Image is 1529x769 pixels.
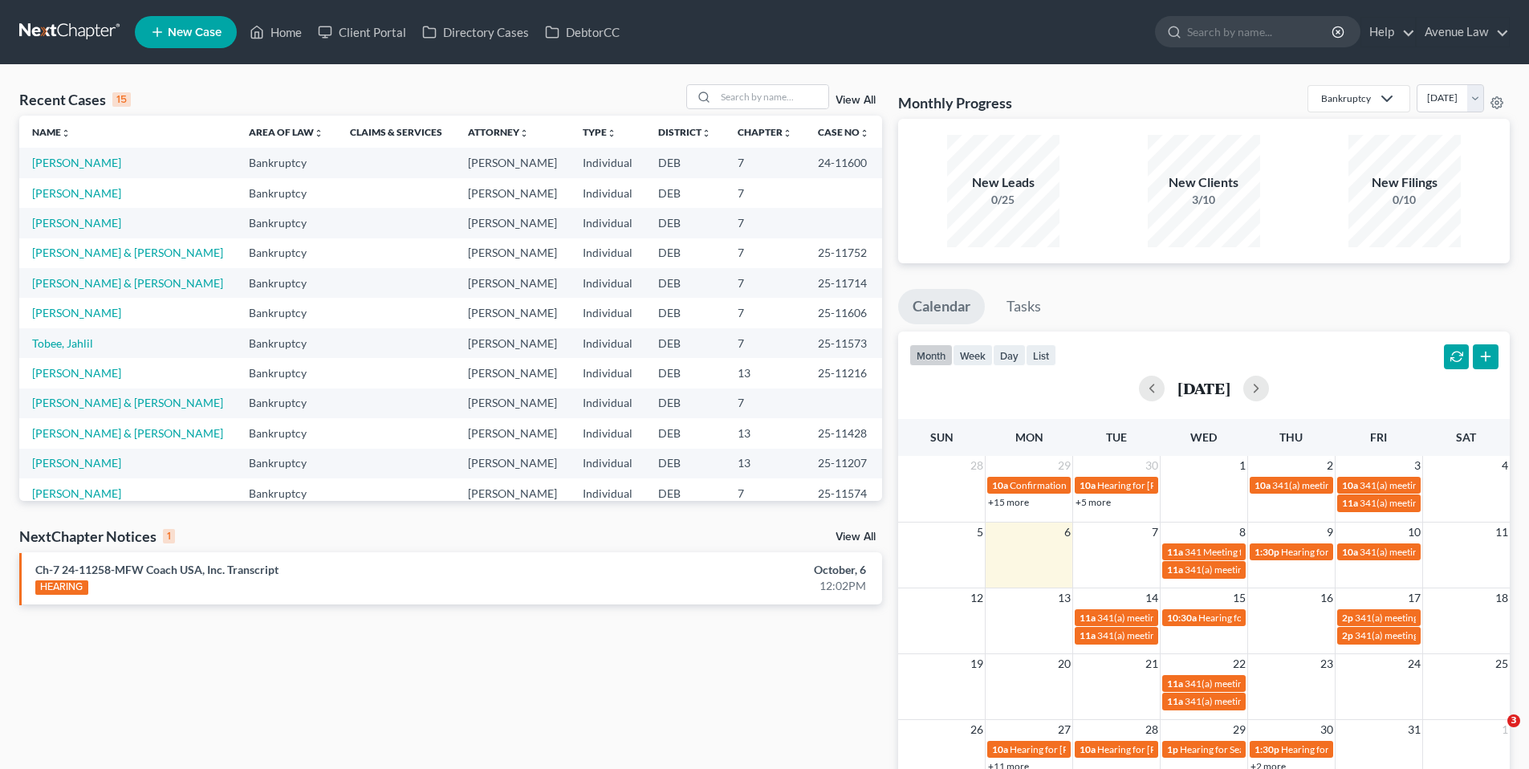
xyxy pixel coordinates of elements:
td: DEB [645,208,724,238]
a: [PERSON_NAME] [32,366,121,380]
input: Search by name... [716,85,828,108]
td: 7 [725,328,805,358]
span: 1:30p [1255,546,1279,558]
a: Area of Lawunfold_more [249,126,323,138]
span: Hearing for [PERSON_NAME] [1097,743,1222,755]
span: 341(a) meeting for [PERSON_NAME] [1097,612,1252,624]
td: Individual [570,328,645,358]
td: DEB [645,268,724,298]
td: DEB [645,328,724,358]
a: [PERSON_NAME] [32,306,121,319]
span: 13 [1056,588,1072,608]
span: 341(a) meeting for [PERSON_NAME] [1185,677,1340,690]
td: Bankruptcy [236,449,336,478]
span: 341(a) meeting for [PERSON_NAME] & [PERSON_NAME] [1185,695,1425,707]
span: Hearing for United States of America Rugby Football Union, Ltd [1198,612,1462,624]
i: unfold_more [701,128,711,138]
span: 10:30a [1167,612,1197,624]
span: 11 [1494,523,1510,542]
td: [PERSON_NAME] [455,328,570,358]
span: Hearing for [PERSON_NAME] [1281,546,1406,558]
span: 27 [1056,720,1072,739]
a: Ch-7 24-11258-MFW Coach USA, Inc. Transcript [35,563,279,576]
span: 2 [1325,456,1335,475]
span: 10a [1342,546,1358,558]
span: 341(a) meeting for [PERSON_NAME] [1272,479,1427,491]
a: Avenue Law [1417,18,1509,47]
span: Hearing for [PERSON_NAME] [1097,479,1222,491]
td: [PERSON_NAME] [455,178,570,208]
span: Confirmation Hearing for [PERSON_NAME] & [PERSON_NAME] [1010,479,1279,491]
a: [PERSON_NAME] & [PERSON_NAME] [32,276,223,290]
span: 341(a) meeting for [PERSON_NAME] [1185,564,1340,576]
td: Individual [570,449,645,478]
a: [PERSON_NAME] & [PERSON_NAME] [32,426,223,440]
div: New Leads [947,173,1059,192]
span: 11a [1167,564,1183,576]
span: Mon [1015,430,1043,444]
td: Bankruptcy [236,208,336,238]
span: 24 [1406,654,1422,673]
td: DEB [645,389,724,418]
div: 1 [163,529,175,543]
span: Wed [1190,430,1217,444]
td: Bankruptcy [236,148,336,177]
div: New Clients [1148,173,1260,192]
td: [PERSON_NAME] [455,418,570,448]
td: 25-11752 [805,238,882,268]
td: Individual [570,238,645,268]
a: Help [1361,18,1415,47]
span: 17 [1406,588,1422,608]
td: Individual [570,268,645,298]
span: 1:30p [1255,743,1279,755]
a: Tasks [992,289,1055,324]
td: DEB [645,478,724,508]
span: 29 [1231,720,1247,739]
div: 15 [112,92,131,107]
span: 28 [1144,720,1160,739]
td: 7 [725,268,805,298]
span: Hearing for Sears Authorized Hometown Stores, LLC [1180,743,1399,755]
span: 19 [969,654,985,673]
a: [PERSON_NAME] [32,156,121,169]
span: 30 [1144,456,1160,475]
button: month [909,344,953,366]
span: 11a [1167,546,1183,558]
span: 2p [1342,629,1353,641]
td: 25-11714 [805,268,882,298]
td: Bankruptcy [236,328,336,358]
td: [PERSON_NAME] [455,148,570,177]
span: 11a [1080,629,1096,641]
td: Individual [570,478,645,508]
span: 3 [1507,714,1520,727]
span: 8 [1238,523,1247,542]
td: Bankruptcy [236,238,336,268]
td: [PERSON_NAME] [455,268,570,298]
td: [PERSON_NAME] [455,208,570,238]
a: [PERSON_NAME] & [PERSON_NAME] [32,246,223,259]
td: [PERSON_NAME] [455,358,570,388]
td: 25-11428 [805,418,882,448]
a: Chapterunfold_more [738,126,792,138]
span: Thu [1279,430,1303,444]
input: Search by name... [1187,17,1334,47]
td: DEB [645,148,724,177]
span: 10a [1255,479,1271,491]
td: 13 [725,358,805,388]
td: DEB [645,238,724,268]
span: 12 [969,588,985,608]
div: Bankruptcy [1321,92,1371,105]
span: 10a [1342,479,1358,491]
td: 7 [725,148,805,177]
span: 10a [1080,479,1096,491]
td: 13 [725,418,805,448]
td: Bankruptcy [236,358,336,388]
td: 7 [725,478,805,508]
span: 11a [1342,497,1358,509]
i: unfold_more [519,128,529,138]
span: 16 [1319,588,1335,608]
a: Districtunfold_more [658,126,711,138]
span: 23 [1319,654,1335,673]
th: Claims & Services [337,116,455,148]
span: 21 [1144,654,1160,673]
